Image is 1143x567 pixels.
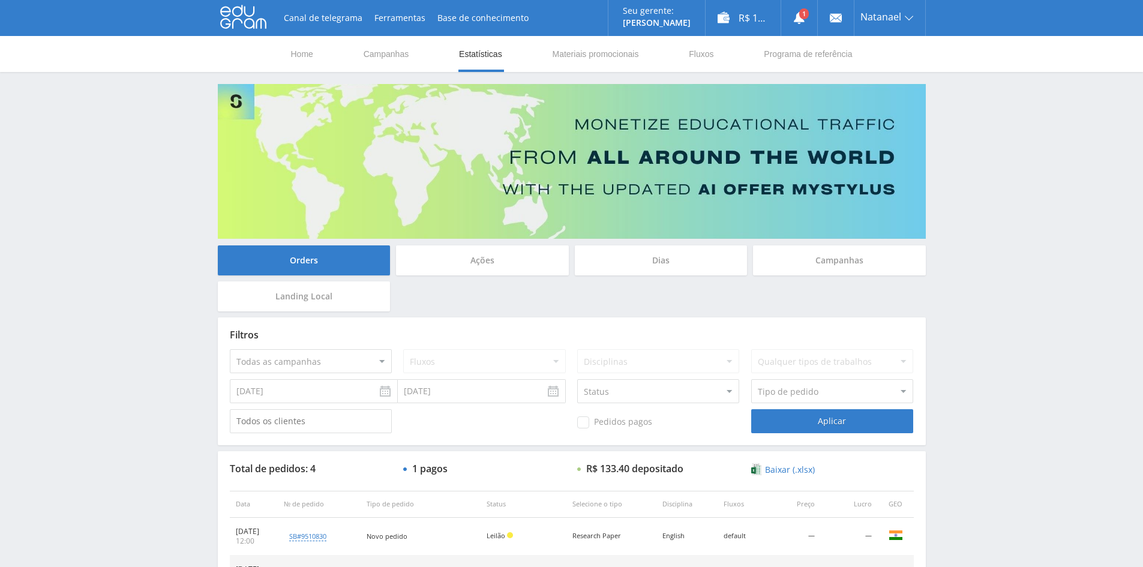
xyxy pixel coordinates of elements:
p: Seu gerente: [623,6,691,16]
td: — [821,518,877,556]
span: Novo pedido [367,532,407,541]
div: [DATE] [236,527,272,536]
img: Banner [218,84,926,239]
div: Filtros [230,329,914,340]
th: GEO [878,491,914,518]
a: Campanhas [362,36,410,72]
img: xlsx [751,463,761,475]
div: Research Paper [572,532,626,540]
span: Natanael [860,12,901,22]
th: Selecione o tipo [566,491,656,518]
img: ind.png [889,528,903,542]
a: Baixar (.xlsx) [751,464,815,476]
th: № de pedido [278,491,361,518]
span: Hold [507,532,513,538]
span: Leilão [487,531,505,540]
div: Ações [396,245,569,275]
th: Fluxos [718,491,764,518]
th: Disciplina [656,491,718,518]
td: — [764,518,821,556]
th: Status [481,491,566,518]
div: 1 pagos [412,463,448,474]
th: Tipo de pedido [361,491,481,518]
a: Estatísticas [458,36,503,72]
span: Pedidos pagos [577,416,652,428]
div: R$ 133.40 depositado [586,463,683,474]
input: Todos os clientes [230,409,392,433]
a: Home [290,36,314,72]
div: English [662,532,712,540]
a: Programa de referência [763,36,853,72]
div: Landing Local [218,281,391,311]
a: Fluxos [688,36,715,72]
a: Materiais promocionais [551,36,640,72]
span: Baixar (.xlsx) [765,465,815,475]
div: 12:00 [236,536,272,546]
p: [PERSON_NAME] [623,18,691,28]
div: sb#9510830 [289,532,326,541]
div: Dias [575,245,748,275]
div: Campanhas [753,245,926,275]
div: Total de pedidos: 4 [230,463,392,474]
th: Preço [764,491,821,518]
th: Data [230,491,278,518]
div: Aplicar [751,409,913,433]
div: default [724,532,758,540]
div: Orders [218,245,391,275]
th: Lucro [821,491,877,518]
